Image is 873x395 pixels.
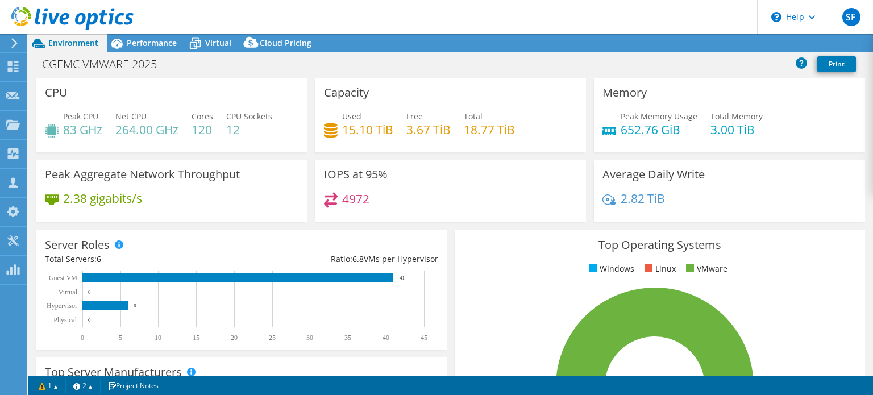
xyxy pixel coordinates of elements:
h3: Memory [602,86,647,99]
span: 6 [97,253,101,264]
span: Total [464,111,483,122]
text: 6 [134,303,136,309]
text: 0 [88,317,91,323]
h4: 264.00 GHz [115,123,178,136]
h4: 652.76 GiB [621,123,697,136]
span: Peak CPU [63,111,98,122]
text: 20 [231,334,238,342]
span: 6.8 [352,253,364,264]
text: 5 [119,334,122,342]
h3: IOPS at 95% [324,168,388,181]
span: SF [842,8,860,26]
li: Windows [586,263,634,275]
span: Total Memory [710,111,763,122]
text: 41 [400,275,405,281]
text: 15 [193,334,199,342]
span: Peak Memory Usage [621,111,697,122]
text: 0 [81,334,84,342]
h3: Top Server Manufacturers [45,366,182,379]
span: Performance [127,38,177,48]
a: 1 [31,379,66,393]
svg: \n [771,12,781,22]
span: Environment [48,38,98,48]
a: 2 [65,379,101,393]
span: Net CPU [115,111,147,122]
a: Project Notes [100,379,167,393]
h4: 2.82 TiB [621,192,665,205]
li: Linux [642,263,676,275]
span: Cloud Pricing [260,38,311,48]
h3: CPU [45,86,68,99]
text: 30 [306,334,313,342]
h4: 3.00 TiB [710,123,763,136]
text: 0 [88,289,91,295]
text: 45 [421,334,427,342]
h4: 15.10 TiB [342,123,393,136]
text: Virtual [59,288,78,296]
span: Used [342,111,361,122]
div: Ratio: VMs per Hypervisor [242,253,438,265]
text: 40 [383,334,389,342]
text: 35 [344,334,351,342]
h3: Top Operating Systems [463,239,857,251]
a: Print [817,56,856,72]
h3: Server Roles [45,239,110,251]
h4: 18.77 TiB [464,123,515,136]
h4: 2.38 gigabits/s [63,192,142,205]
text: 10 [155,334,161,342]
h4: 83 GHz [63,123,102,136]
span: CPU Sockets [226,111,272,122]
h1: CGEMC VMWARE 2025 [37,58,174,70]
text: Physical [53,316,77,324]
div: Total Servers: [45,253,242,265]
h4: 12 [226,123,272,136]
h3: Peak Aggregate Network Throughput [45,168,240,181]
text: Guest VM [49,274,77,282]
h4: 3.67 TiB [406,123,451,136]
text: 25 [269,334,276,342]
h4: 4972 [342,193,369,205]
h3: Average Daily Write [602,168,705,181]
text: Hypervisor [47,302,77,310]
h3: Capacity [324,86,369,99]
h4: 120 [192,123,213,136]
span: Virtual [205,38,231,48]
span: Cores [192,111,213,122]
span: Free [406,111,423,122]
li: VMware [683,263,727,275]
